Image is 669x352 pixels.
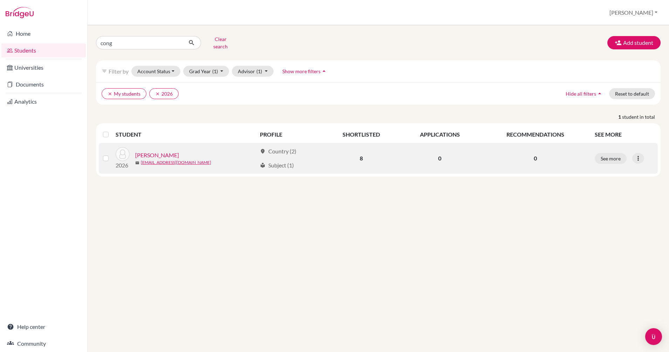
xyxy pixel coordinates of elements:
[102,68,107,74] i: filter_list
[102,88,146,99] button: clearMy students
[595,153,627,164] button: See more
[596,90,603,97] i: arrow_drop_up
[1,61,86,75] a: Universities
[609,88,655,99] button: Reset to default
[606,6,661,19] button: [PERSON_NAME]
[645,328,662,345] div: Open Intercom Messenger
[1,95,86,109] a: Analytics
[1,27,86,41] a: Home
[484,154,586,163] p: 0
[276,66,333,77] button: Show more filtersarrow_drop_up
[400,126,480,143] th: APPLICATIONS
[480,126,591,143] th: RECOMMENDATIONS
[155,91,160,96] i: clear
[1,43,86,57] a: Students
[282,68,320,74] span: Show more filters
[108,91,112,96] i: clear
[320,68,327,75] i: arrow_drop_up
[6,7,34,18] img: Bridge-U
[260,147,296,156] div: Country (2)
[109,68,129,75] span: Filter by
[183,66,229,77] button: Grad Year(1)
[591,126,658,143] th: SEE MORE
[131,66,180,77] button: Account Status
[622,113,661,120] span: student in total
[96,36,183,49] input: Find student by name...
[1,337,86,351] a: Community
[201,34,240,52] button: Clear search
[618,113,622,120] strong: 1
[260,161,294,170] div: Subject (1)
[256,126,323,143] th: PROFILE
[212,68,218,74] span: (1)
[1,320,86,334] a: Help center
[116,161,130,170] p: 2026
[400,143,480,174] td: 0
[560,88,609,99] button: Hide all filtersarrow_drop_up
[135,151,179,159] a: [PERSON_NAME]
[149,88,179,99] button: clear2026
[141,159,211,166] a: [EMAIL_ADDRESS][DOMAIN_NAME]
[607,36,661,49] button: Add student
[323,143,400,174] td: 8
[1,77,86,91] a: Documents
[256,68,262,74] span: (1)
[232,66,274,77] button: Advisor(1)
[323,126,400,143] th: SHORTLISTED
[116,126,256,143] th: STUDENT
[260,163,265,168] span: local_library
[116,147,130,161] img: Pham, Cong Danh
[260,149,265,154] span: location_on
[566,91,596,97] span: Hide all filters
[135,161,139,165] span: mail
